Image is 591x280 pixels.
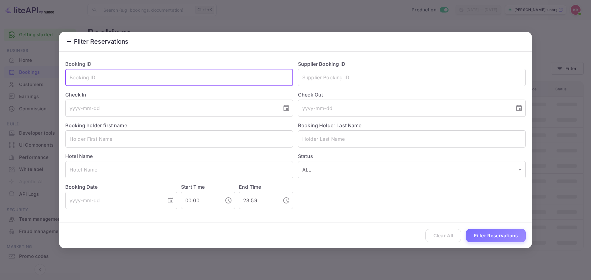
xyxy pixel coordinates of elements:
[239,192,278,209] input: hh:mm
[65,61,92,67] label: Booking ID
[298,69,526,86] input: Supplier Booking ID
[298,91,526,98] label: Check Out
[280,194,292,207] button: Choose time, selected time is 11:59 PM
[65,100,278,117] input: yyyy-mm-dd
[298,122,362,128] label: Booking Holder Last Name
[298,152,526,160] label: Status
[222,194,235,207] button: Choose time, selected time is 12:00 AM
[65,69,293,86] input: Booking ID
[65,130,293,148] input: Holder First Name
[181,184,205,190] label: Start Time
[280,102,292,114] button: Choose date
[65,122,127,128] label: Booking holder first name
[164,194,177,207] button: Choose date
[65,91,293,98] label: Check In
[513,102,525,114] button: Choose date
[298,130,526,148] input: Holder Last Name
[239,184,261,190] label: End Time
[298,100,510,117] input: yyyy-mm-dd
[65,153,93,159] label: Hotel Name
[466,229,526,242] button: Filter Reservations
[298,161,526,178] div: ALL
[298,61,345,67] label: Supplier Booking ID
[181,192,220,209] input: hh:mm
[65,183,177,191] label: Booking Date
[65,192,162,209] input: yyyy-mm-dd
[65,161,293,178] input: Hotel Name
[59,32,532,51] h2: Filter Reservations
